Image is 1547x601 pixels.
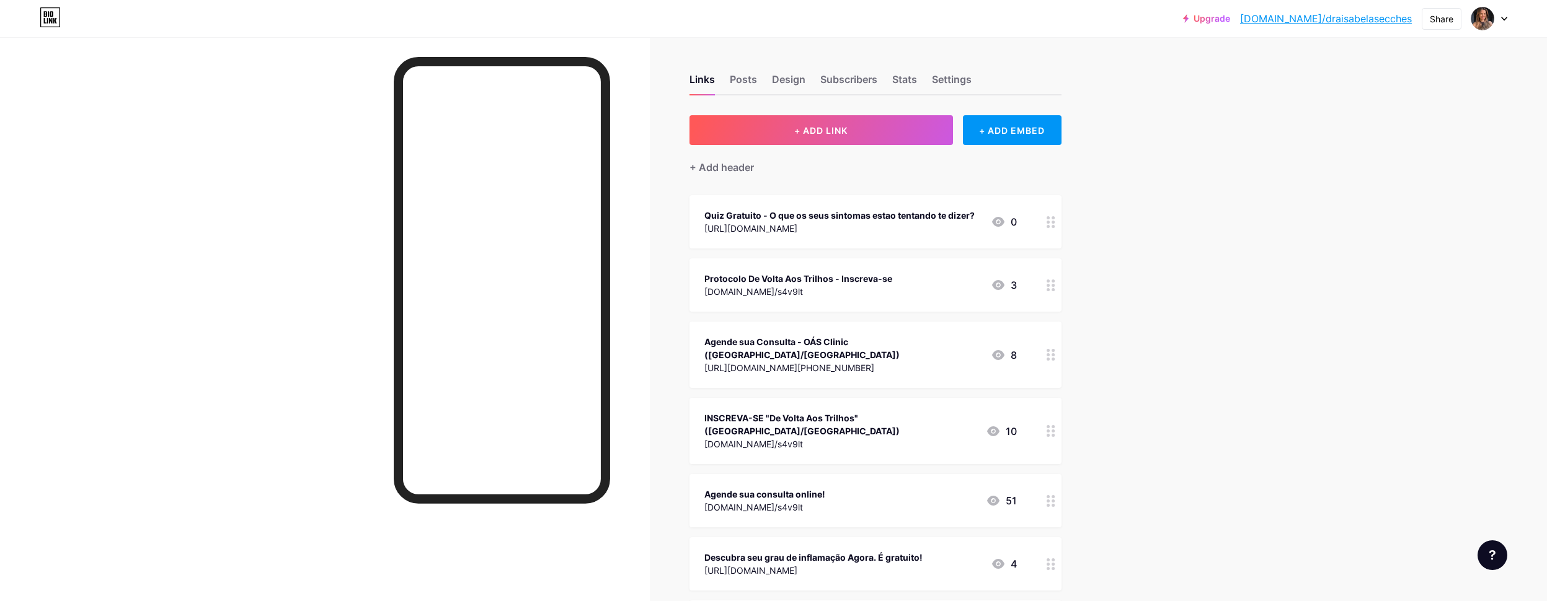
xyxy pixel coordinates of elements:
[1430,12,1453,25] div: Share
[963,115,1062,145] div: + ADD EMBED
[689,72,715,94] div: Links
[991,278,1017,292] div: 3
[986,424,1017,439] div: 10
[704,488,825,501] div: Agende sua consulta online!
[730,72,757,94] div: Posts
[704,222,975,235] div: [URL][DOMAIN_NAME]
[704,437,976,450] div: [DOMAIN_NAME]/s4v9lt
[794,125,848,136] span: + ADD LINK
[704,411,976,437] div: INSCREVA-SE "De Volta Aos Trilhos" ([GEOGRAPHIC_DATA]/[GEOGRAPHIC_DATA])
[892,72,917,94] div: Stats
[1240,11,1412,26] a: [DOMAIN_NAME]/draisabelasecches
[704,564,923,577] div: [URL][DOMAIN_NAME]
[1471,7,1494,30] img: draisabelasecches
[820,72,877,94] div: Subscribers
[704,551,923,564] div: Descubra seu grau de inflamação Agora. É gratuito!
[932,72,972,94] div: Settings
[991,348,1017,362] div: 8
[704,272,892,285] div: Protocolo De Volta Aos Trilhos - Inscreva-se
[986,493,1017,508] div: 51
[1183,14,1230,24] a: Upgrade
[704,501,825,514] div: [DOMAIN_NAME]/s4v9lt
[704,209,975,222] div: Quiz Gratuito - O que os seus sintomas estao tentando te dizer?
[689,160,754,175] div: + Add header
[704,361,981,374] div: [URL][DOMAIN_NAME][PHONE_NUMBER]
[772,72,805,94] div: Design
[991,214,1017,229] div: 0
[991,556,1017,571] div: 4
[689,115,953,145] button: + ADD LINK
[704,285,892,298] div: [DOMAIN_NAME]/s4v9lt
[704,335,981,361] div: Agende sua Consulta - OÁS Clinic ([GEOGRAPHIC_DATA]/[GEOGRAPHIC_DATA])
